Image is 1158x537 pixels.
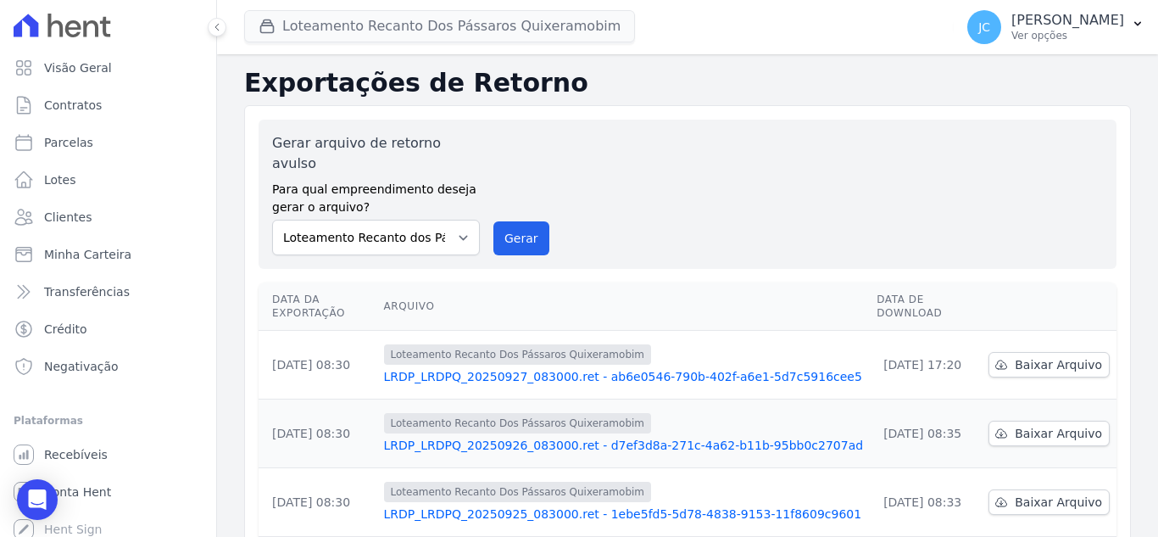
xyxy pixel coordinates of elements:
[259,282,377,331] th: Data da Exportação
[384,506,864,523] a: LRDP_LRDPQ_20250925_083000.ret - 1ebe5fd5-5d78-4838-9153-11f8609c9601
[44,321,87,338] span: Crédito
[7,51,209,85] a: Visão Geral
[1011,29,1124,42] p: Ver opções
[14,411,203,431] div: Plataformas
[272,174,480,216] label: Para qual empreendimento deseja gerar o arquivo?
[7,275,209,309] a: Transferências
[988,421,1110,446] a: Baixar Arquivo
[384,437,864,454] a: LRDP_LRDPQ_20250926_083000.ret - d7ef3d8a-271c-4a62-b11b-95bb0c2707ad
[988,489,1110,515] a: Baixar Arquivo
[44,358,119,375] span: Negativação
[44,484,111,501] span: Conta Hent
[377,282,871,331] th: Arquivo
[44,97,102,114] span: Contratos
[44,246,131,263] span: Minha Carteira
[7,163,209,197] a: Lotes
[272,133,480,174] label: Gerar arquivo de retorno avulso
[493,221,549,255] button: Gerar
[7,475,209,509] a: Conta Hent
[870,282,982,331] th: Data de Download
[1015,356,1102,373] span: Baixar Arquivo
[44,134,93,151] span: Parcelas
[7,350,209,383] a: Negativação
[870,468,982,537] td: [DATE] 08:33
[384,482,652,502] span: Loteamento Recanto Dos Pássaros Quixeramobim
[259,468,377,537] td: [DATE] 08:30
[1011,12,1124,29] p: [PERSON_NAME]
[7,312,209,346] a: Crédito
[7,200,209,234] a: Clientes
[954,3,1158,51] button: JC [PERSON_NAME] Ver opções
[384,344,652,365] span: Loteamento Recanto Dos Pássaros Quixeramobim
[44,59,112,76] span: Visão Geral
[988,352,1110,378] a: Baixar Arquivo
[259,331,377,400] td: [DATE] 08:30
[259,400,377,468] td: [DATE] 08:30
[44,283,130,300] span: Transferências
[44,171,76,188] span: Lotes
[1015,425,1102,442] span: Baixar Arquivo
[44,209,92,226] span: Clientes
[384,368,864,385] a: LRDP_LRDPQ_20250927_083000.ret - ab6e0546-790b-402f-a6e1-5d7c5916cee5
[384,413,652,434] span: Loteamento Recanto Dos Pássaros Quixeramobim
[1015,494,1102,511] span: Baixar Arquivo
[244,10,635,42] button: Loteamento Recanto Dos Pássaros Quixeramobim
[7,438,209,472] a: Recebíveis
[44,446,108,463] span: Recebíveis
[7,126,209,159] a: Parcelas
[244,68,1131,98] h2: Exportações de Retorno
[7,238,209,271] a: Minha Carteira
[870,331,982,400] td: [DATE] 17:20
[978,21,990,33] span: JC
[17,479,58,520] div: Open Intercom Messenger
[7,88,209,122] a: Contratos
[870,400,982,468] td: [DATE] 08:35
